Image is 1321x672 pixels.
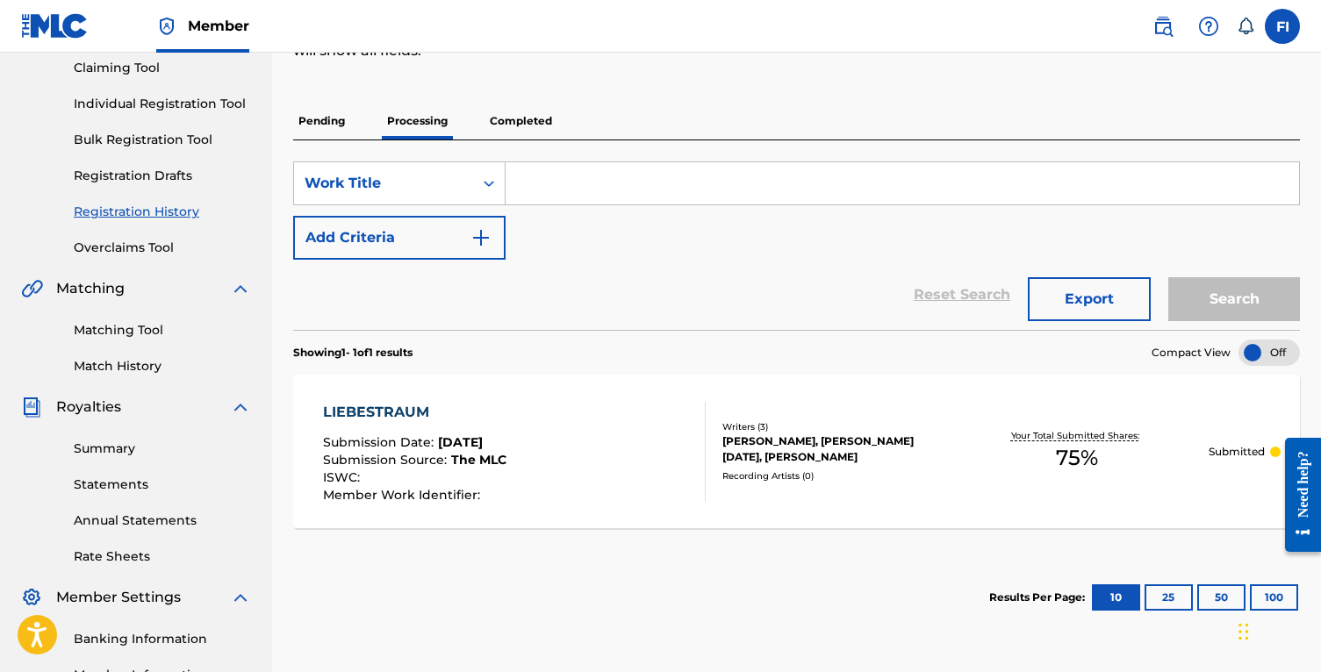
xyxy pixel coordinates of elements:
a: Bulk Registration Tool [74,131,251,149]
a: Individual Registration Tool [74,95,251,113]
img: Royalties [21,397,42,418]
img: MLC Logo [21,13,89,39]
button: 50 [1197,584,1246,611]
p: Pending [293,103,350,139]
span: Member [188,16,249,36]
span: ISWC : [323,469,364,485]
img: expand [230,587,251,608]
img: help [1198,16,1219,37]
img: 9d2ae6d4665cec9f34b9.svg [470,227,492,248]
a: Banking Information [74,630,251,648]
span: Matching [56,278,125,299]
span: Submission Source : [323,452,451,468]
button: Export [1028,277,1151,321]
p: Submitted [1209,444,1265,460]
p: Your Total Submitted Shares: [1011,429,1144,442]
span: [DATE] [438,434,483,450]
a: Overclaims Tool [74,239,251,257]
img: Member Settings [21,587,42,608]
button: 10 [1092,584,1140,611]
span: The MLC [451,452,506,468]
a: Summary [74,440,251,458]
span: Member Work Identifier : [323,487,485,503]
iframe: Chat Widget [1233,588,1321,672]
p: Results Per Page: [989,590,1089,605]
form: Search Form [293,161,1300,330]
div: User Menu [1265,9,1300,44]
button: 100 [1250,584,1298,611]
p: Showing 1 - 1 of 1 results [293,345,413,361]
div: Drag [1238,605,1249,658]
div: LIEBESTRAUM [323,402,506,423]
iframe: Resource Center [1272,424,1321,565]
a: Claiming Tool [74,59,251,77]
a: Annual Statements [74,511,251,530]
a: Registration History [74,203,251,221]
button: Add Criteria [293,216,506,260]
img: Matching [21,278,43,299]
img: expand [230,278,251,299]
p: Completed [485,103,557,139]
a: Statements [74,475,251,494]
div: [PERSON_NAME], [PERSON_NAME][DATE], [PERSON_NAME] [722,433,944,465]
a: Registration Drafts [74,167,251,185]
div: Recording Artists ( 0 ) [722,469,944,483]
span: Submission Date : [323,434,438,450]
img: Top Rightsholder [156,16,177,37]
p: Processing [382,103,453,139]
img: search [1152,16,1174,37]
div: Notifications [1237,18,1254,35]
span: Compact View [1152,345,1231,361]
div: Help [1191,9,1226,44]
button: 25 [1145,584,1193,611]
a: Matching Tool [74,321,251,340]
div: Writers ( 3 ) [722,420,944,433]
span: Member Settings [56,587,181,608]
span: 75 % [1056,442,1098,474]
a: Rate Sheets [74,547,251,566]
span: Royalties [56,397,121,418]
a: LIEBESTRAUMSubmission Date:[DATE]Submission Source:The MLCISWC:Member Work Identifier:Writers (3)... [293,375,1300,528]
a: Match History [74,357,251,375]
img: expand [230,397,251,418]
div: Work Title [305,173,463,194]
a: Public Search [1145,9,1181,44]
